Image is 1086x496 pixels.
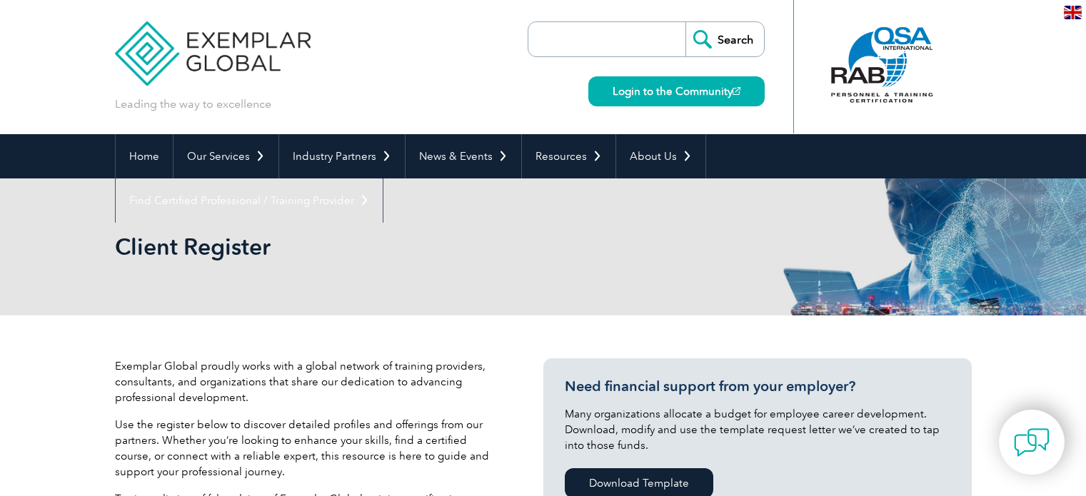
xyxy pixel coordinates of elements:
input: Search [685,22,764,56]
a: Login to the Community [588,76,765,106]
p: Use the register below to discover detailed profiles and offerings from our partners. Whether you... [115,417,501,480]
a: Home [116,134,173,178]
p: Leading the way to excellence [115,96,271,112]
p: Many organizations allocate a budget for employee career development. Download, modify and use th... [565,406,950,453]
img: contact-chat.png [1014,425,1050,460]
a: Resources [522,134,615,178]
a: Find Certified Professional / Training Provider [116,178,383,223]
a: Industry Partners [279,134,405,178]
h3: Need financial support from your employer? [565,378,950,395]
a: News & Events [406,134,521,178]
img: en [1064,6,1082,19]
p: Exemplar Global proudly works with a global network of training providers, consultants, and organ... [115,358,501,405]
a: About Us [616,134,705,178]
a: Our Services [174,134,278,178]
h2: Client Register [115,236,715,258]
img: open_square.png [733,87,740,95]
